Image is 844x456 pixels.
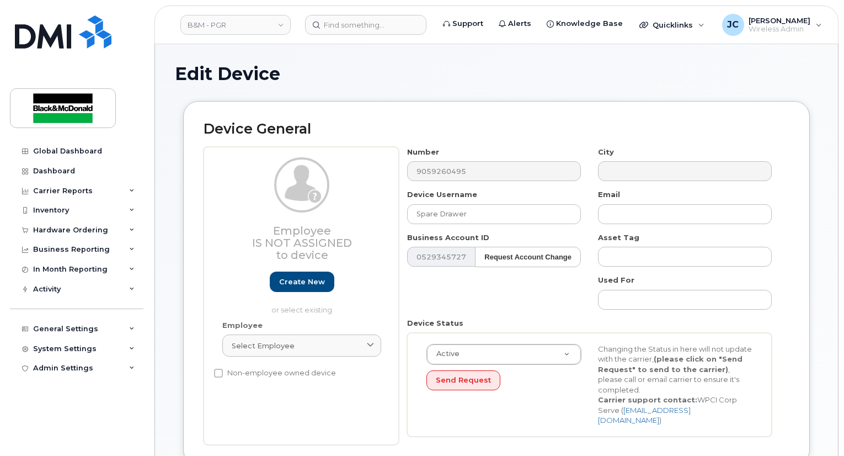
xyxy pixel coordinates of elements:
[252,236,352,250] span: Is not assigned
[590,344,761,426] div: Changing the Status in here will not update with the carrier, , please call or email carrier to e...
[598,406,691,425] a: [EMAIL_ADDRESS][DOMAIN_NAME]
[598,275,634,285] label: Used For
[598,395,697,404] strong: Carrier support contact:
[598,232,639,243] label: Asset Tag
[232,341,295,351] span: Select employee
[222,225,381,261] h3: Employee
[222,305,381,315] p: or select existing
[407,189,477,200] label: Device Username
[222,335,381,357] a: Select employee
[407,147,439,157] label: Number
[407,318,463,328] label: Device Status
[204,121,789,137] h2: Device General
[427,344,581,364] a: Active
[430,349,460,359] span: Active
[214,367,336,380] label: Non-employee owned device
[475,247,581,267] button: Request Account Change
[598,147,614,157] label: City
[270,272,334,292] a: Create new
[484,253,571,261] strong: Request Account Change
[276,248,328,262] span: to device
[598,189,620,200] label: Email
[222,320,263,331] label: Employee
[426,370,500,391] button: Send Request
[214,369,223,378] input: Non-employee owned device
[407,232,489,243] label: Business Account ID
[175,64,818,83] h1: Edit Device
[598,354,742,374] strong: (please click on "Send Request" to send to the carrier)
